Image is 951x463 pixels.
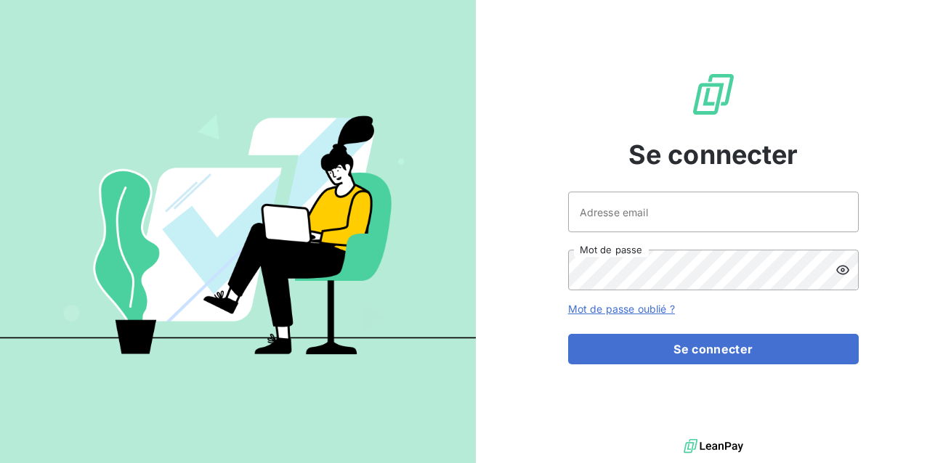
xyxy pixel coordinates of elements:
[568,334,859,364] button: Se connecter
[568,303,675,315] a: Mot de passe oublié ?
[684,435,743,457] img: logo
[628,135,798,174] span: Se connecter
[690,71,737,118] img: Logo LeanPay
[568,192,859,232] input: placeholder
